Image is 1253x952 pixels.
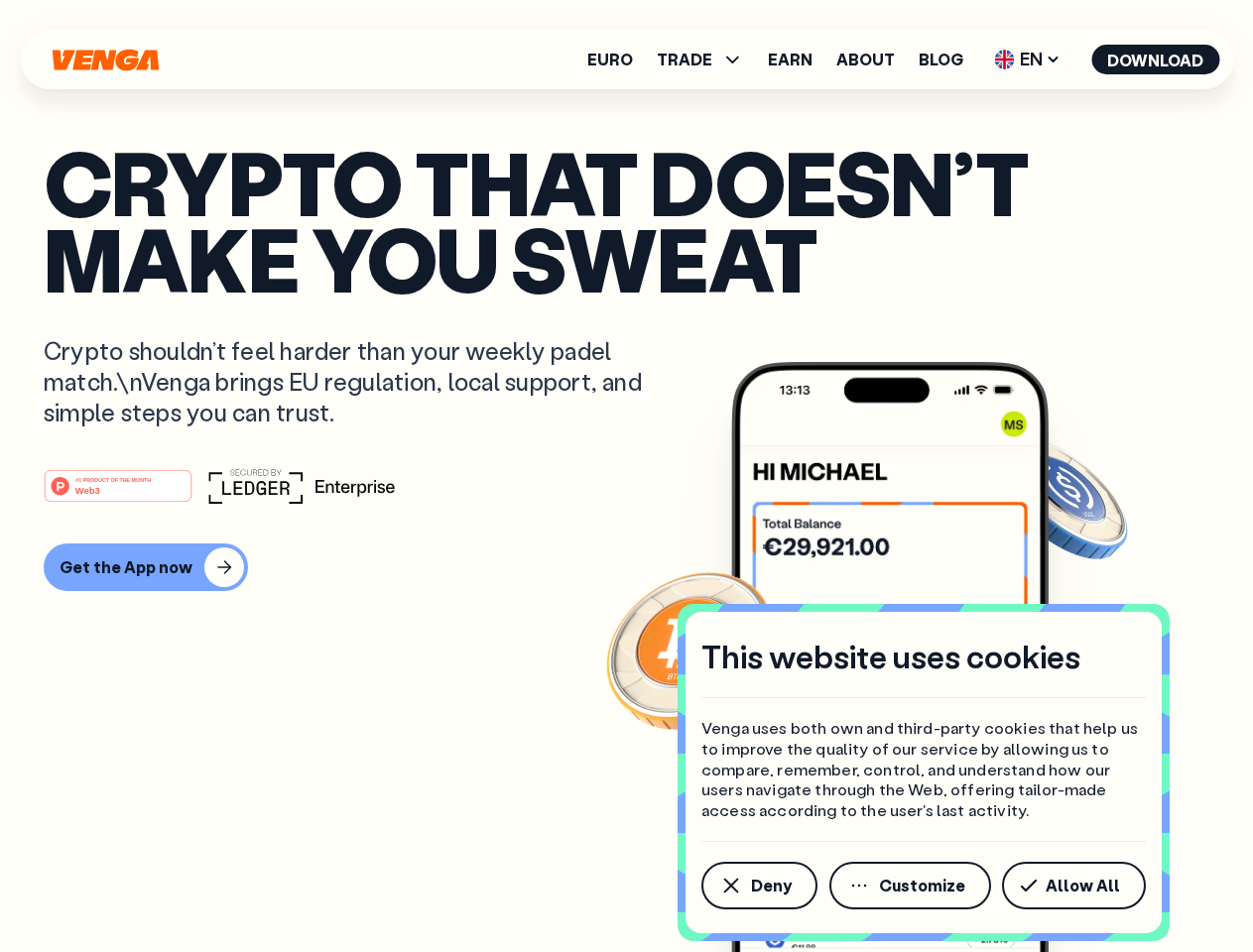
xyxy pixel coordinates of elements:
h4: This website uses cookies [701,636,1080,677]
p: Crypto that doesn’t make you sweat [44,144,1209,296]
p: Venga uses both own and third-party cookies that help us to improve the quality of our service by... [701,718,1146,821]
span: Customize [879,878,965,893]
p: Crypto shouldn’t feel harder than your weekly padel match.\nVenga brings EU regulation, local sup... [44,335,671,428]
svg: Home [50,49,161,71]
span: TRADE [657,52,712,67]
button: Allow All [1002,862,1146,909]
a: Euro [587,52,633,67]
img: Bitcoin [602,560,781,739]
span: Deny [751,878,792,893]
a: Earn [768,52,813,67]
img: flag-uk [994,50,1014,69]
span: Allow All [1046,878,1120,893]
img: USDC coin [989,426,1132,569]
a: Get the App now [44,543,1209,591]
div: Get the App now [60,557,192,577]
a: Blog [919,52,963,67]
a: #1 PRODUCT OF THE MONTHWeb3 [44,481,192,507]
tspan: #1 PRODUCT OF THE MONTH [75,476,151,482]
a: About [836,52,895,67]
span: TRADE [657,48,744,71]
tspan: Web3 [75,484,100,495]
button: Get the App now [44,543,248,591]
button: Customize [829,862,991,909]
span: EN [987,44,1067,75]
button: Download [1091,45,1219,74]
button: Deny [701,862,817,909]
